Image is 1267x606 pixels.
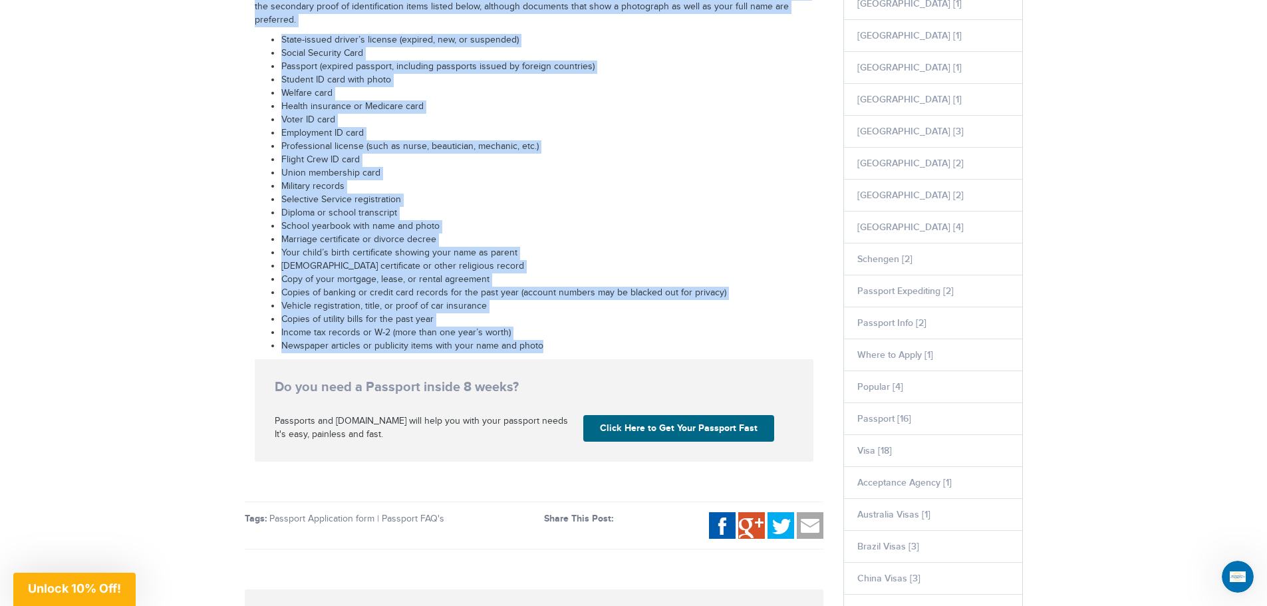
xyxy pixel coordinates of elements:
[281,300,813,313] li: Vehicle registration, title, or proof of car insurance
[281,114,813,127] li: Voter ID card
[857,62,962,73] a: [GEOGRAPHIC_DATA] [1]
[269,514,379,524] a: Passport Application form |
[738,520,765,531] a: Google+
[738,512,765,539] img: Google+
[857,349,933,361] a: Where to Apply [1]
[281,61,813,74] li: Passport (expired passport, including passports issued by foreign countries)
[269,415,578,442] div: Passports and [DOMAIN_NAME] will help you with your passport needs It's easy, painless and fast.
[857,413,911,424] a: Passport [16]
[281,327,813,340] li: Income tax records or W-2 (more than one year’s worth)
[281,340,813,353] li: Newspaper articles or publicity items with your name and photo
[1222,561,1254,593] iframe: Intercom live chat
[857,381,903,392] a: Popular [4]
[281,260,813,273] li: [DEMOGRAPHIC_DATA] certificate or other religious record
[857,30,962,41] a: [GEOGRAPHIC_DATA] [1]
[281,74,813,87] li: Student ID card with photo
[281,154,813,167] li: Flight Crew ID card
[857,541,919,552] a: Brazil Visas [3]
[857,94,962,105] a: [GEOGRAPHIC_DATA] [1]
[281,273,813,287] li: Copy of your mortgage, lease, or rental agreement
[857,573,920,584] a: China Visas [3]
[281,180,813,194] li: Military records
[857,445,892,456] a: Visa [18]
[857,317,926,329] a: Passport Info [2]
[275,379,793,395] strong: Do you need a Passport inside 8 weeks?
[768,520,794,531] a: Twitter
[544,513,613,524] strong: Share This Post:
[281,140,813,154] li: Professional license (such as nurse, beautician, mechanic, etc.)
[281,87,813,100] li: Welfare card
[281,313,813,327] li: Copies of utility bills for the past year
[281,207,813,220] li: Diploma or school transcript
[857,509,930,520] a: Australia Visas [1]
[245,513,267,524] strong: Tags:
[857,222,964,233] a: [GEOGRAPHIC_DATA] [4]
[857,253,913,265] a: Schengen [2]
[857,477,952,488] a: Acceptance Agency [1]
[857,190,964,201] a: [GEOGRAPHIC_DATA] [2]
[709,520,736,531] a: Facebook
[281,47,813,61] li: Social Security Card
[797,512,823,539] img: E-mail
[281,127,813,140] li: Employment ID card
[857,158,964,169] a: [GEOGRAPHIC_DATA] [2]
[857,126,964,137] a: [GEOGRAPHIC_DATA] [3]
[857,285,954,297] a: Passport Expediting [2]
[281,220,813,233] li: School yearbook with name and photo
[281,233,813,247] li: Marriage certificate or divorce decree
[281,247,813,260] li: Your child’s birth certificate showing your name as parent
[797,520,823,531] a: E-mail
[709,512,736,539] img: Facebook
[281,287,813,300] li: Copies of banking or credit card records for the past year (account numbers may be blacked out fo...
[281,194,813,207] li: Selective Service registration
[281,167,813,180] li: Union membership card
[281,100,813,114] li: Health insurance or Medicare card
[281,34,813,47] li: State-issued driver’s license (expired, new, or suspended)
[13,573,136,606] div: Unlock 10% Off!
[583,415,774,442] a: Click Here to Get Your Passport Fast
[768,512,794,539] img: Twitter
[28,581,121,595] span: Unlock 10% Off!
[382,514,444,524] a: Passport FAQ's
